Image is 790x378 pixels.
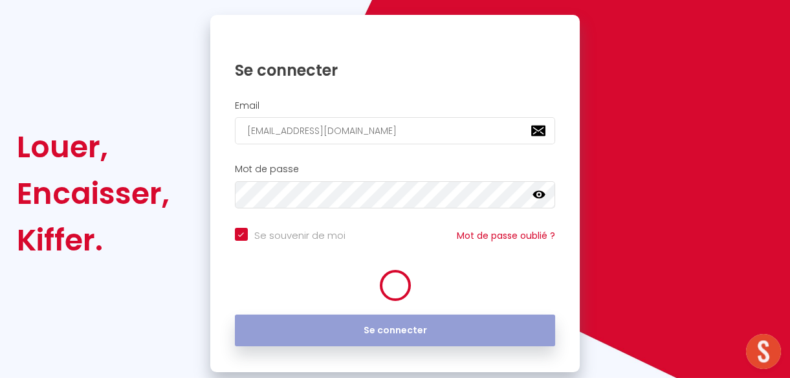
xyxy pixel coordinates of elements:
[235,164,556,175] h2: Mot de passe
[235,100,556,111] h2: Email
[235,117,556,144] input: Ton Email
[17,217,170,263] div: Kiffer.
[457,229,555,242] a: Mot de passe oublié ?
[235,315,556,347] button: Se connecter
[17,124,170,170] div: Louer,
[17,170,170,217] div: Encaisser,
[746,334,781,369] div: Ouvrir le chat
[235,60,556,80] h1: Se connecter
